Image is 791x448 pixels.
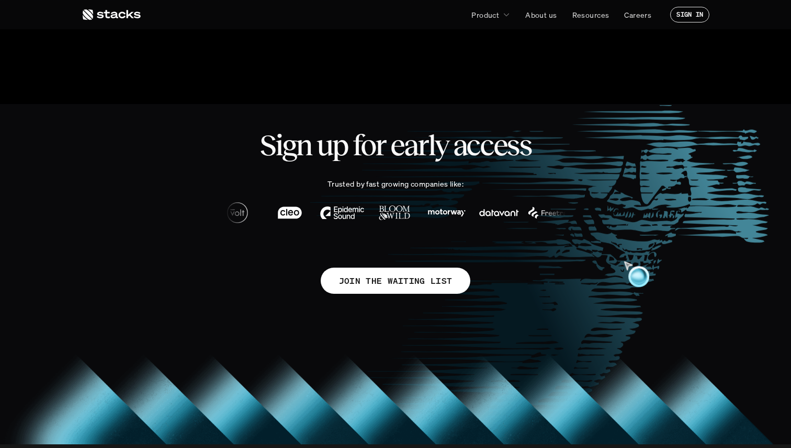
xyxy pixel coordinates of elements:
p: About us [525,9,557,20]
a: About us [519,5,563,24]
a: Resources [566,5,616,24]
p: JOIN THE WAITING LIST [339,273,453,289]
p: Trusted by fast growing companies like: [327,178,464,189]
p: Product [471,9,499,20]
p: Resources [572,9,609,20]
p: SIGN IN [676,11,703,18]
a: Careers [618,5,658,24]
p: Careers [624,9,651,20]
h2: Sign up for early access [107,129,684,162]
a: SIGN IN [670,7,709,22]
